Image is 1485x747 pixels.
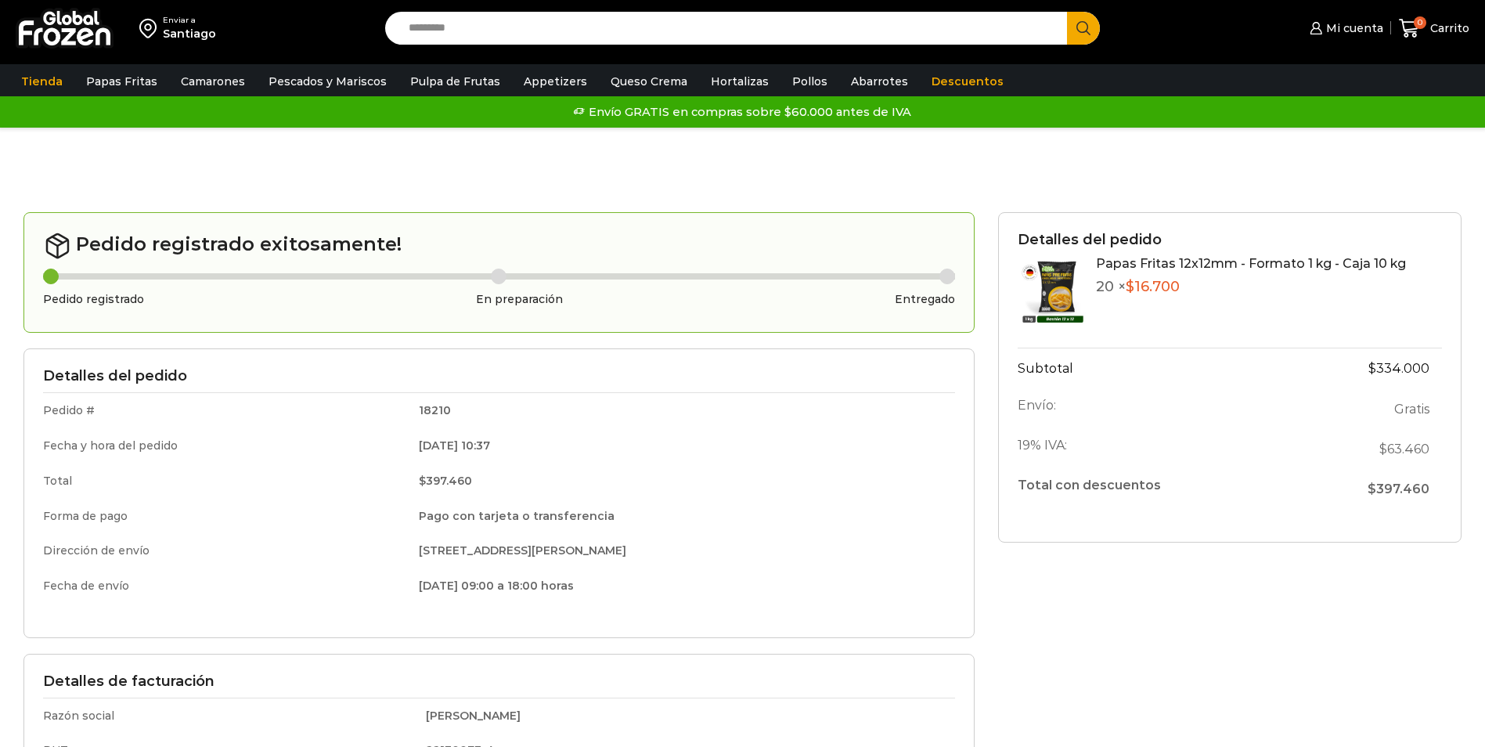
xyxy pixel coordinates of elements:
span: $ [1368,482,1376,496]
span: $ [1379,442,1387,456]
h2: Pedido registrado exitosamente! [43,232,955,260]
div: Santiago [163,26,216,41]
a: Appetizers [516,67,595,96]
a: Camarones [173,67,253,96]
span: $ [419,474,426,488]
a: Papas Fritas [78,67,165,96]
span: 0 [1414,16,1426,29]
td: Total [43,464,408,499]
td: [DATE] 09:00 a 18:00 horas [408,568,955,601]
th: Envío: [1018,389,1288,429]
a: Pollos [784,67,835,96]
button: Search button [1067,12,1100,45]
td: [STREET_ADDRESS][PERSON_NAME] [408,533,955,568]
td: Fecha y hora del pedido [43,428,408,464]
span: $ [1368,361,1376,376]
td: Razón social [43,698,415,733]
a: Papas Fritas 12x12mm - Formato 1 kg - Caja 10 kg [1096,256,1406,271]
h3: Detalles de facturación [43,673,955,691]
a: 0 Carrito [1399,10,1469,47]
a: Abarrotes [843,67,916,96]
th: Total con descuentos [1018,469,1288,506]
h3: Detalles del pedido [1018,232,1442,249]
a: Mi cuenta [1306,13,1382,44]
span: 397.460 [1368,482,1429,496]
h3: Detalles del pedido [43,368,955,385]
td: 18210 [408,393,955,428]
span: Carrito [1426,20,1469,36]
a: Descuentos [924,67,1011,96]
h3: En preparación [476,293,563,306]
div: Enviar a [163,15,216,26]
td: Pago con tarjeta o transferencia [408,499,955,534]
td: Forma de pago [43,499,408,534]
bdi: 16.700 [1126,278,1180,295]
td: Gratis [1288,389,1442,429]
bdi: 397.460 [419,474,472,488]
h3: Entregado [895,293,955,306]
td: [DATE] 10:37 [408,428,955,464]
bdi: 334.000 [1368,361,1429,376]
a: Hortalizas [703,67,777,96]
td: Pedido # [43,393,408,428]
a: Tienda [13,67,70,96]
td: Fecha de envío [43,568,408,601]
td: [PERSON_NAME] [415,698,955,733]
img: address-field-icon.svg [139,15,163,41]
a: Pulpa de Frutas [402,67,508,96]
a: Queso Crema [603,67,695,96]
th: 19% IVA: [1018,429,1288,469]
h3: Pedido registrado [43,293,144,306]
th: Subtotal [1018,348,1288,389]
span: $ [1126,278,1134,295]
span: Mi cuenta [1322,20,1383,36]
p: 20 × [1096,279,1406,296]
a: Pescados y Mariscos [261,67,395,96]
span: 63.460 [1379,442,1429,456]
td: Dirección de envío [43,533,408,568]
